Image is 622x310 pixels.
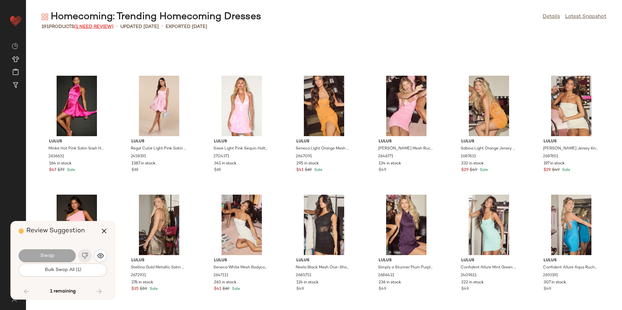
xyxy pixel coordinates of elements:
[296,258,352,264] span: Lulus
[379,139,434,145] span: Lulus
[543,146,598,152] span: [PERSON_NAME] Jersey Knit Cutout Mini Dress
[379,161,401,167] span: 134 in stock
[461,273,477,278] span: 2409611
[378,146,433,152] span: [PERSON_NAME] Mesh Ruched Bodycon Mini Dress
[120,23,159,30] p: updated [DATE]
[44,195,110,255] img: 2682991_01_hero_2025-07-01.jpg
[291,76,357,136] img: 12910381_2647091.jpg
[44,76,110,136] img: 12726361_2636631.jpg
[543,273,558,278] span: 2693191
[561,168,570,172] span: Sale
[116,23,118,31] span: •
[42,23,114,30] div: Products
[131,167,138,173] span: $69
[461,286,469,292] span: $49
[131,273,146,278] span: 2672931
[296,265,351,271] span: Neela Black Mesh One-Shoulder Mini Dress
[538,76,604,136] img: 12909481_2687651.jpg
[49,139,104,145] span: Lulus
[140,286,147,292] span: $59
[42,24,49,29] span: 191
[131,161,155,167] span: 1387 in stock
[543,13,560,21] a: Details
[223,286,229,292] span: $69
[231,287,240,291] span: Sale
[48,146,104,152] span: Minke Hot Pink Satin Sash Halter Mini Dress
[213,146,269,152] span: Sosie Light Pink Sequin Halter Mini Dress
[12,43,18,49] img: svg%3e
[42,10,261,23] div: Homecoming: Trending Homecoming Dresses
[379,167,386,173] span: $49
[313,168,322,172] span: Sale
[296,286,304,292] span: $49
[373,76,439,136] img: 12909941_2646771.jpg
[378,265,433,271] span: Simply a Stunner Plum Purple Jacquard Cowl Backless Mini Dress
[296,139,352,145] span: Lulus
[49,167,56,173] span: $47
[131,139,187,145] span: Lulus
[296,167,304,173] span: $41
[544,258,599,264] span: Lulus
[131,258,187,264] span: Lulus
[552,167,560,173] span: $49
[470,167,477,173] span: $49
[461,146,516,152] span: Sabina Light Orange Jersey Knit Cutout Mini Dress
[378,154,393,160] span: 2646771
[291,195,357,255] img: 12909441_2685751.jpg
[544,139,599,145] span: Lulus
[543,154,558,160] span: 2687651
[50,289,76,294] span: 1 remaining
[58,167,64,173] span: $79
[379,258,434,264] span: Lulus
[296,146,351,152] span: Seneca Light Orange Mesh Bodycon Sash Mini Dress
[19,264,107,277] button: Bulk Swap All (1)
[461,265,516,271] span: Confident Allure Mint Green Ruched Lace-Up Bodycon Mini Dress
[461,154,476,160] span: 2687631
[456,76,522,136] img: 12909521_2687631.jpg
[131,286,139,292] span: $35
[461,280,484,286] span: 222 in stock
[209,195,275,255] img: 12909681_2647111.jpg
[213,265,269,271] span: Seneca White Mesh Bodycon Sash Mini Dress
[565,13,606,21] a: Latest Snapshot
[544,286,551,292] span: $49
[544,280,566,286] span: 307 in stock
[296,273,311,278] span: 2685751
[131,146,186,152] span: Regal Cutie Light Pink Satin Square Neck Bubble-Hem Mini Dress
[9,14,22,27] img: heart_red.DM2ytmEG.svg
[214,258,269,264] span: Lulus
[379,286,386,292] span: $49
[161,23,163,31] span: •
[296,161,319,167] span: 295 in stock
[126,195,192,255] img: 12909461_2672931.jpg
[379,280,401,286] span: 236 in stock
[48,154,64,160] span: 2636631
[296,154,312,160] span: 2647091
[44,267,81,273] span: Bulk Swap All (1)
[544,167,551,173] span: $29
[131,154,146,160] span: 2458191
[97,252,104,259] img: svg%3e
[461,167,468,173] span: $29
[373,195,439,255] img: 12909661_2686431.jpg
[461,161,484,167] span: 232 in stock
[131,280,153,286] span: 276 in stock
[378,273,394,278] span: 2686431
[42,14,48,20] img: svg%3e
[131,265,186,271] span: Stellina Gold Metallic Satin Cowl Back Mini Dress
[214,161,237,167] span: 341 in stock
[8,297,20,302] img: svg%3e
[213,273,228,278] span: 2647111
[538,195,604,255] img: 12909861_2693191.jpg
[49,161,72,167] span: 164 in stock
[456,195,522,255] img: 12909901_2409611.jpg
[74,24,114,29] span: (1 Need Review)
[66,168,75,172] span: Sale
[213,154,229,160] span: 2704371
[543,265,598,271] span: Confident Allure Aqua Ruched Lace-Up Bodycon Mini Dress
[166,23,207,30] p: Exported [DATE]
[214,139,269,145] span: Lulus
[544,161,565,167] span: 197 in stock
[461,139,517,145] span: Lulus
[126,76,192,136] img: 11905781_2458191.jpg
